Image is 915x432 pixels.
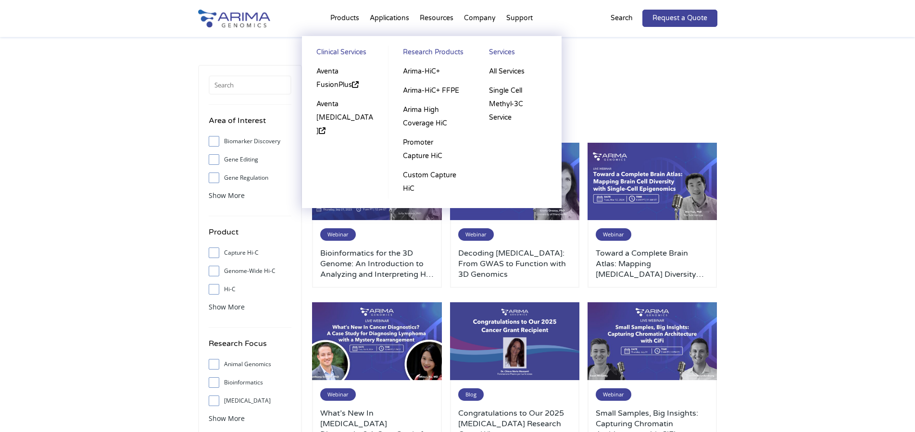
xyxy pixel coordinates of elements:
a: Aventa FusionPlus [312,62,379,95]
a: Promoter Capture HiC [398,133,465,166]
a: Services [484,46,552,62]
label: Biomarker Discovery [209,134,291,148]
a: Custom Capture HiC [398,166,465,198]
p: Search [611,12,633,25]
label: Genome-Wide Hi-C [209,264,291,278]
span: Webinar [458,228,494,241]
a: Arima-HiC+ FFPE [398,81,465,100]
a: Research Products [398,46,465,62]
label: Capture Hi-C [209,246,291,260]
label: Gene Regulation [209,171,291,185]
span: Show More [209,191,245,200]
h4: Research Focus [209,337,291,357]
img: July-2025-webinar-3-500x300.jpg [588,302,717,380]
a: All Services [484,62,552,81]
input: Search [209,75,291,95]
a: Arima-HiC+ [398,62,465,81]
img: genome-assembly-grant-2025-500x300.png [450,302,580,380]
span: Show More [209,414,245,423]
h4: Area of Interest [209,114,291,134]
span: Show More [209,302,245,311]
span: Blog [458,388,484,401]
span: Webinar [596,388,631,401]
img: Arima-Genomics-logo [198,10,270,27]
label: Bioinformatics [209,375,291,390]
span: Webinar [320,388,356,401]
a: Toward a Complete Brain Atlas: Mapping [MEDICAL_DATA] Diversity with Single-Cell Epigenomics [596,248,709,280]
label: Animal Genomics [209,357,291,371]
a: Aventa [MEDICAL_DATA] [312,95,379,141]
a: Arima High Coverage HiC [398,100,465,133]
a: Single Cell Methyl-3C Service [484,81,552,127]
label: Gene Editing [209,152,291,167]
span: Webinar [596,228,631,241]
label: [MEDICAL_DATA] [209,394,291,408]
a: Decoding [MEDICAL_DATA]: From GWAS to Function with 3D Genomics [458,248,572,280]
a: Request a Quote [642,10,717,27]
img: October-2024-Webinar-Anthony-and-Mina-500x300.jpg [312,302,442,380]
label: Hi-C [209,282,291,296]
span: Webinar [320,228,356,241]
a: Clinical Services [312,46,379,62]
img: March-2024-Webinar-500x300.jpg [588,143,717,221]
a: Bioinformatics for the 3D Genome: An Introduction to Analyzing and Interpreting Hi-C Data [320,248,434,280]
h4: Product [209,226,291,246]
